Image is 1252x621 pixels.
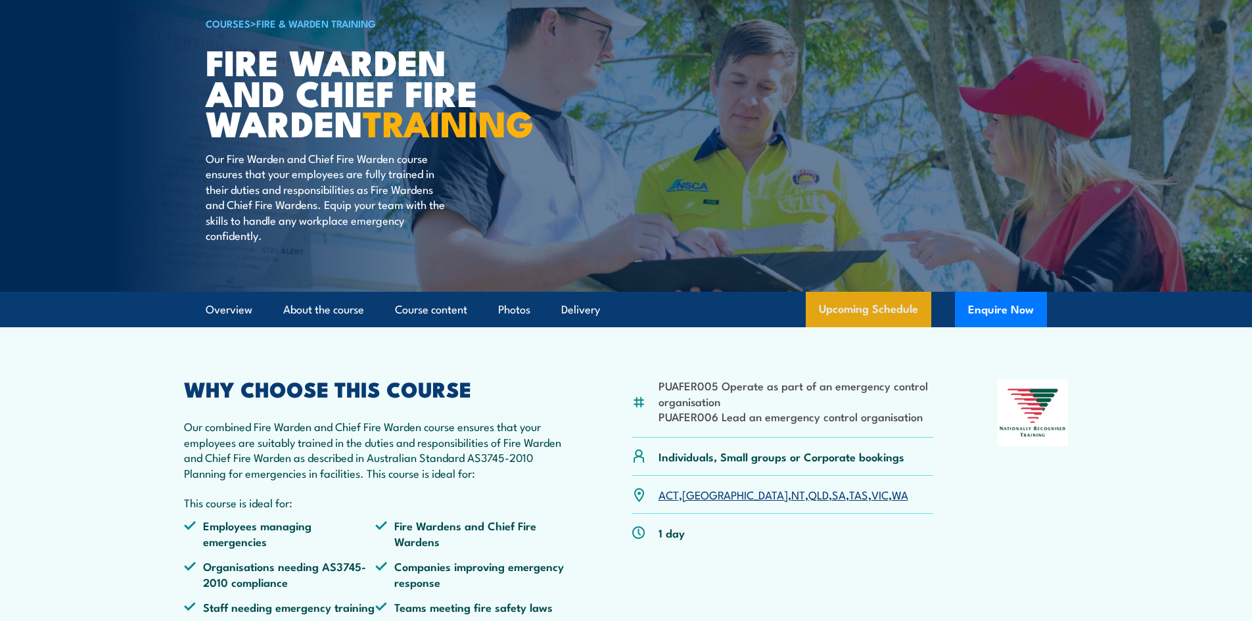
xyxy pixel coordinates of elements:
[184,419,568,480] p: Our combined Fire Warden and Chief Fire Warden course ensures that your employees are suitably tr...
[659,487,908,502] p: , , , , , , ,
[184,518,376,549] li: Employees managing emergencies
[561,292,600,327] a: Delivery
[184,559,376,589] li: Organisations needing AS3745-2010 compliance
[498,292,530,327] a: Photos
[832,486,846,502] a: SA
[659,525,685,540] p: 1 day
[206,15,530,31] h6: >
[998,379,1069,446] img: Nationally Recognised Training logo.
[184,379,568,398] h2: WHY CHOOSE THIS COURSE
[892,486,908,502] a: WA
[849,486,868,502] a: TAS
[659,378,934,409] li: PUAFER005 Operate as part of an emergency control organisation
[375,518,567,549] li: Fire Wardens and Chief Fire Wardens
[659,409,934,424] li: PUAFER006 Lead an emergency control organisation
[659,486,679,502] a: ACT
[871,486,889,502] a: VIC
[184,495,568,510] p: This course is ideal for:
[806,292,931,327] a: Upcoming Schedule
[363,95,534,149] strong: TRAINING
[682,486,788,502] a: [GEOGRAPHIC_DATA]
[256,16,376,30] a: Fire & Warden Training
[955,292,1047,327] button: Enquire Now
[206,292,252,327] a: Overview
[791,486,805,502] a: NT
[206,16,250,30] a: COURSES
[206,150,446,242] p: Our Fire Warden and Chief Fire Warden course ensures that your employees are fully trained in the...
[184,599,376,614] li: Staff needing emergency training
[808,486,829,502] a: QLD
[375,599,567,614] li: Teams meeting fire safety laws
[395,292,467,327] a: Course content
[659,449,904,464] p: Individuals, Small groups or Corporate bookings
[206,46,530,138] h1: Fire Warden and Chief Fire Warden
[283,292,364,327] a: About the course
[375,559,567,589] li: Companies improving emergency response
